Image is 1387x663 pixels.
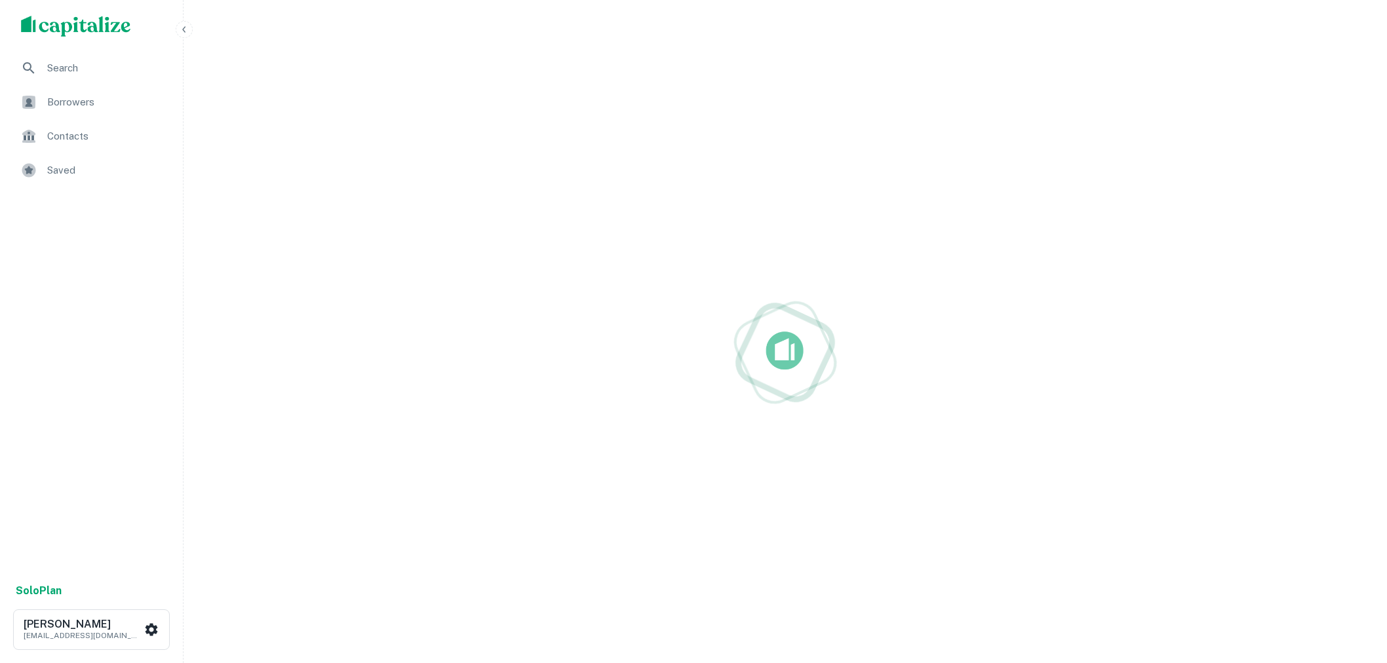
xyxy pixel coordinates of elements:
a: Contacts [10,121,172,152]
p: [EMAIL_ADDRESS][DOMAIN_NAME] [24,630,142,641]
button: [PERSON_NAME][EMAIL_ADDRESS][DOMAIN_NAME] [13,609,170,650]
img: capitalize-logo.png [21,16,131,37]
h6: [PERSON_NAME] [24,619,142,630]
a: Borrowers [10,86,172,118]
a: Saved [10,155,172,186]
a: SoloPlan [16,583,62,599]
span: Contacts [47,128,165,144]
span: Search [47,60,165,76]
iframe: Chat Widget [1321,558,1387,621]
a: Search [10,52,172,84]
span: Saved [47,162,165,178]
span: Borrowers [47,94,165,110]
strong: Solo Plan [16,584,62,597]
